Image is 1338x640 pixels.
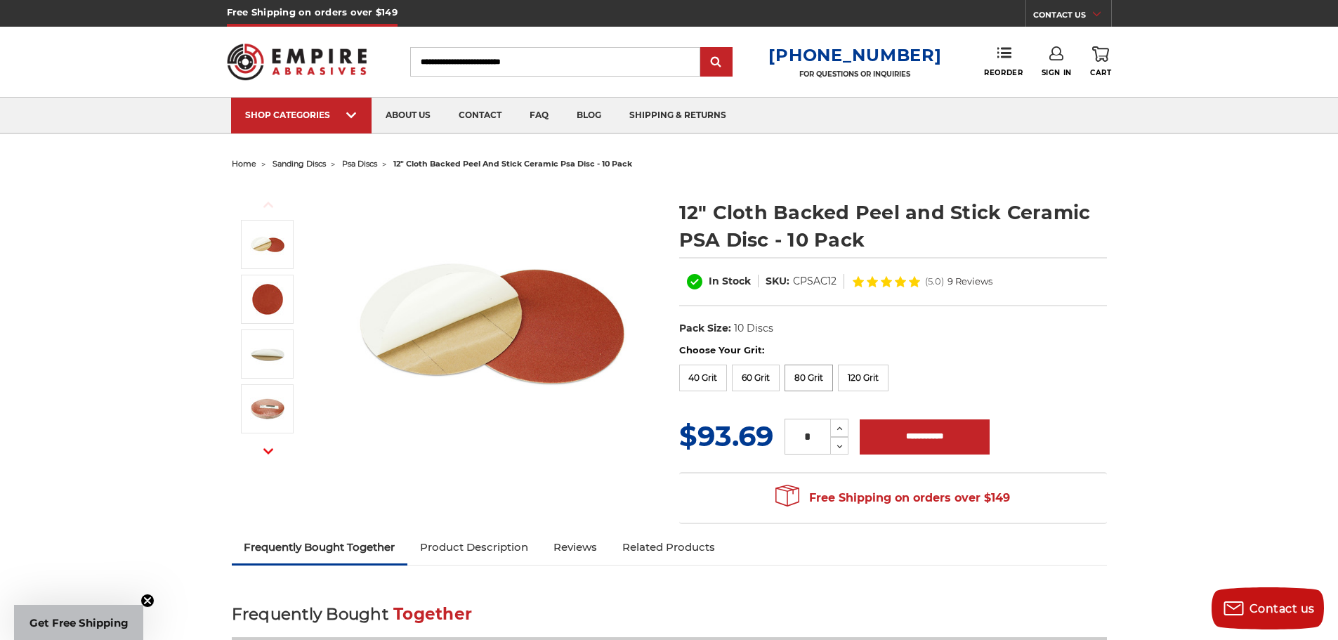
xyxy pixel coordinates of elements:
[768,45,941,65] a: [PHONE_NUMBER]
[1212,587,1324,629] button: Contact us
[679,321,731,336] dt: Pack Size:
[250,391,285,426] img: ceramic psa sanding discs 10 pack
[766,274,789,289] dt: SKU:
[372,98,445,133] a: about us
[273,159,326,169] a: sanding discs
[140,594,155,608] button: Close teaser
[563,98,615,133] a: blog
[251,436,285,466] button: Next
[245,110,358,120] div: SHOP CATEGORIES
[702,48,730,77] input: Submit
[232,604,388,624] span: Frequently Bought
[615,98,740,133] a: shipping & returns
[1033,7,1111,27] a: CONTACT US
[407,532,541,563] a: Product Description
[793,274,837,289] dd: CPSAC12
[251,190,285,220] button: Previous
[984,46,1023,77] a: Reorder
[445,98,516,133] a: contact
[232,532,408,563] a: Frequently Bought Together
[1090,46,1111,77] a: Cart
[250,282,285,317] img: ceramic psa sanding disc
[250,227,285,262] img: 8 inch self adhesive sanding disc ceramic
[709,275,751,287] span: In Stock
[1250,602,1315,615] span: Contact us
[947,277,992,286] span: 9 Reviews
[984,68,1023,77] span: Reorder
[610,532,728,563] a: Related Products
[342,159,377,169] a: psa discs
[352,184,633,465] img: 8 inch self adhesive sanding disc ceramic
[227,34,367,89] img: Empire Abrasives
[775,484,1010,512] span: Free Shipping on orders over $149
[1042,68,1072,77] span: Sign In
[679,419,773,453] span: $93.69
[393,604,472,624] span: Together
[516,98,563,133] a: faq
[679,199,1107,254] h1: 12" Cloth Backed Peel and Stick Ceramic PSA Disc - 10 Pack
[29,616,129,629] span: Get Free Shipping
[925,277,944,286] span: (5.0)
[679,344,1107,358] label: Choose Your Grit:
[232,159,256,169] a: home
[250,337,285,372] img: Peel and stick PSA ceramic sanding discs
[1090,68,1111,77] span: Cart
[393,159,632,169] span: 12" cloth backed peel and stick ceramic psa disc - 10 pack
[734,321,773,336] dd: 10 Discs
[14,605,143,640] div: Get Free ShippingClose teaser
[768,70,941,79] p: FOR QUESTIONS OR INQUIRIES
[541,532,610,563] a: Reviews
